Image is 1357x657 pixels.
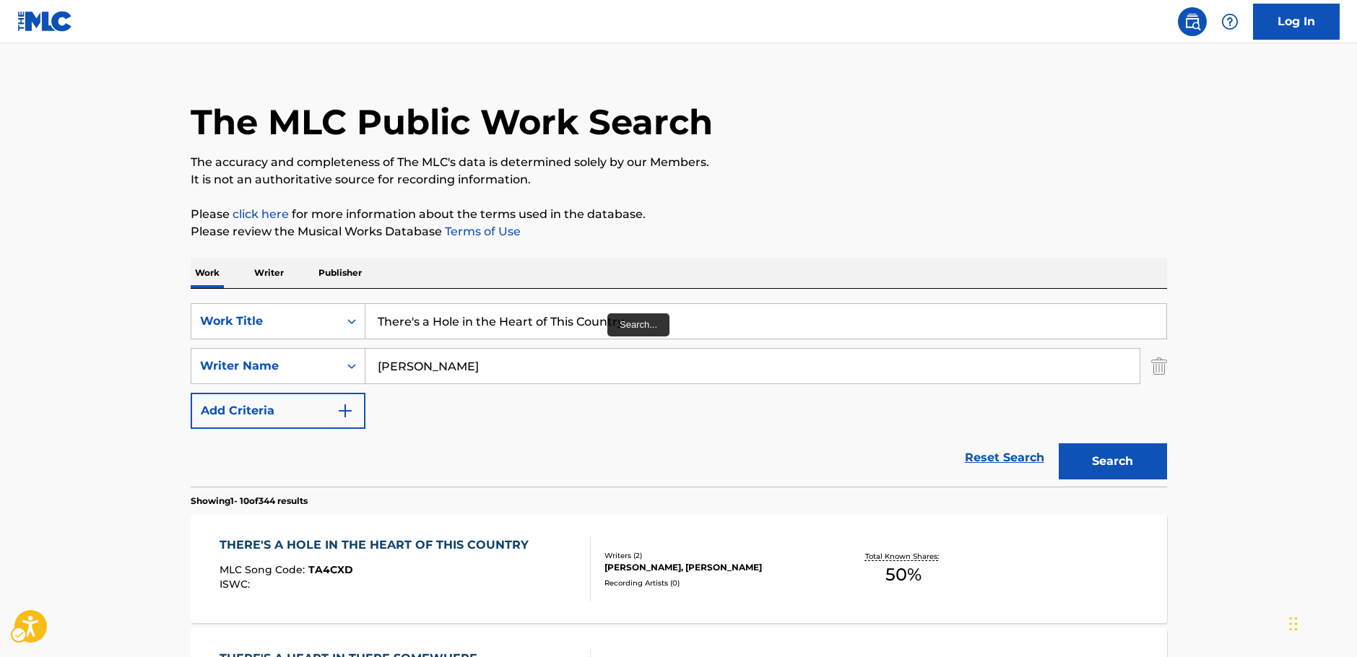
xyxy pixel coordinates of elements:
div: Chat Widget [1285,588,1357,657]
div: Writer Name [200,357,330,375]
div: THERE'S A HOLE IN THE HEART OF THIS COUNTRY [220,536,536,554]
img: MLC Logo [17,11,73,32]
a: Reset Search [958,442,1052,474]
iframe: Hubspot Iframe [1285,588,1357,657]
div: Drag [1289,602,1298,645]
p: Writer [250,258,288,288]
p: Publisher [314,258,366,288]
img: 9d2ae6d4665cec9f34b9.svg [337,402,354,419]
a: Log In [1253,4,1340,40]
p: The accuracy and completeness of The MLC's data is determined solely by our Members. [191,154,1167,171]
p: Please review the Musical Works Database [191,223,1167,240]
p: Total Known Shares: [865,551,942,562]
form: Search Form [191,303,1167,487]
button: Add Criteria [191,393,365,429]
div: Work Title [200,313,330,330]
p: Work [191,258,224,288]
span: ISWC : [220,578,253,591]
img: help [1221,13,1239,30]
input: Search... [365,304,1166,339]
div: Recording Artists ( 0 ) [604,578,823,588]
p: Please for more information about the terms used in the database. [191,206,1167,223]
span: MLC Song Code : [220,563,308,576]
p: Showing 1 - 10 of 344 results [191,495,308,508]
div: Writers ( 2 ) [604,550,823,561]
input: Search... [365,349,1140,383]
img: Delete Criterion [1151,348,1167,384]
p: It is not an authoritative source for recording information. [191,171,1167,188]
span: 50 % [885,562,922,588]
button: Search [1059,443,1167,479]
a: THERE'S A HOLE IN THE HEART OF THIS COUNTRYMLC Song Code:TA4CXDISWC:Writers (2)[PERSON_NAME], [PE... [191,515,1167,623]
img: search [1184,13,1201,30]
a: Terms of Use [442,225,521,238]
a: Music industry terminology | mechanical licensing collective [233,207,289,221]
span: TA4CXD [308,563,353,576]
div: [PERSON_NAME], [PERSON_NAME] [604,561,823,574]
h1: The MLC Public Work Search [191,100,713,144]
